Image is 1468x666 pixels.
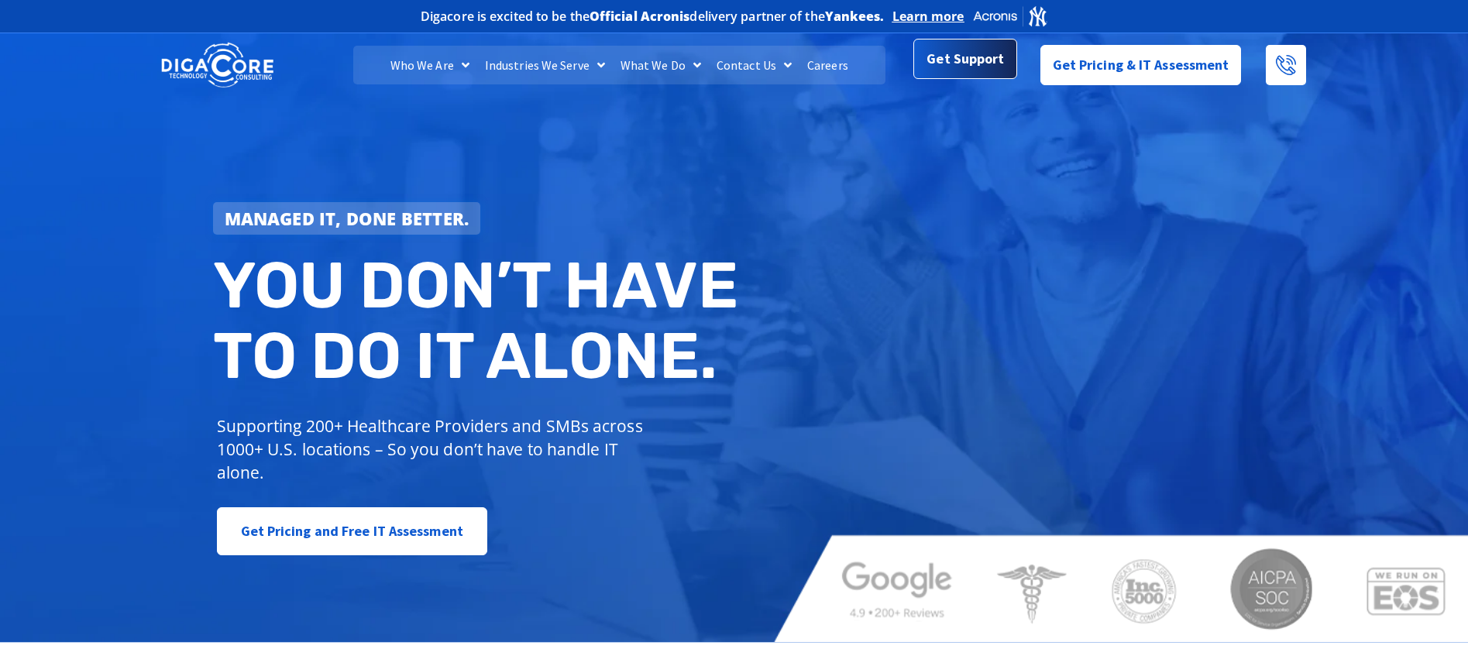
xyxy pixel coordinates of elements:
a: Get Support [913,39,1016,79]
a: Get Pricing and Free IT Assessment [217,507,487,555]
span: Get Support [927,43,1004,74]
nav: Menu [353,46,885,84]
span: Get Pricing and Free IT Assessment [241,516,463,547]
b: Yankees. [825,8,885,25]
img: DigaCore Technology Consulting [161,41,273,90]
h2: Digacore is excited to be the delivery partner of the [421,10,885,22]
a: Learn more [892,9,964,24]
a: Industries We Serve [477,46,613,84]
strong: Managed IT, done better. [225,207,469,230]
span: Get Pricing & IT Assessment [1053,50,1229,81]
a: Managed IT, done better. [213,202,481,235]
img: Acronis [972,5,1048,27]
p: Supporting 200+ Healthcare Providers and SMBs across 1000+ U.S. locations – So you don’t have to ... [217,414,650,484]
b: Official Acronis [590,8,690,25]
a: Contact Us [709,46,799,84]
h2: You don’t have to do IT alone. [213,250,746,392]
a: Who We Are [383,46,477,84]
a: Careers [799,46,856,84]
a: What We Do [613,46,709,84]
a: Get Pricing & IT Assessment [1040,45,1242,85]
